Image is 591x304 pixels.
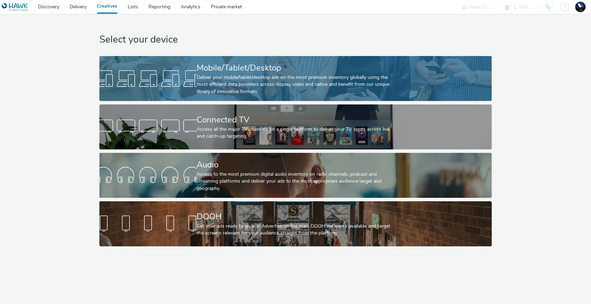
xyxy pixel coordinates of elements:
[197,159,392,171] div: Audio
[99,33,492,46] h1: Select your device
[197,223,392,237] div: Get your ads ready to go out! Advertise on the main DOOH networks available and target the screen...
[197,171,392,192] div: Access to the most premium digital audio inventory on radio channels, podcast and streaming platf...
[197,126,392,140] div: Access all the major TV channels on a single platform to deliver your TV spots across live and ca...
[575,2,585,12] img: Support Hawk
[197,74,392,95] div: Deliver your mobile/tablet/desktop ads on the most premium inventory globally using the most effi...
[99,201,492,246] a: DOOHGet your ads ready to go out! Advertise on the main DOOH networks available and target the sc...
[99,56,492,101] a: Mobile/Tablet/DesktopDeliver your mobile/tablet/desktop ads on the most premium inventory globall...
[197,114,392,126] div: Connected TV
[2,3,28,11] img: undefined Logo
[543,1,556,12] a: Hawk Academy
[99,153,492,198] a: AudioAccess to the most premium digital audio inventory on radio channels, podcast and streaming ...
[99,104,492,149] a: Connected TVAccess all the major TV channels on a single platform to deliver your TV spots across...
[197,211,392,223] div: DOOH
[197,62,392,74] div: Mobile/Tablet/Desktop
[543,1,554,12] img: Hawk Academy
